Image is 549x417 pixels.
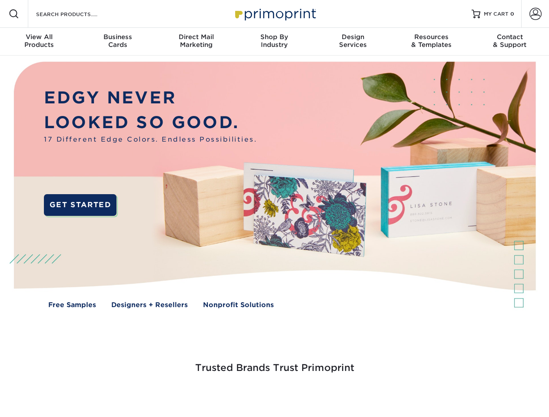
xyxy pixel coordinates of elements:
input: SEARCH PRODUCTS..... [35,9,120,19]
span: 17 Different Edge Colors. Endless Possibilities. [44,135,257,145]
div: Services [314,33,392,49]
a: Contact& Support [471,28,549,56]
a: DesignServices [314,28,392,56]
a: GET STARTED [44,194,116,216]
span: Direct Mail [157,33,235,41]
span: Resources [392,33,470,41]
span: MY CART [484,10,509,18]
span: 0 [510,11,514,17]
div: Cards [78,33,156,49]
span: Shop By [235,33,313,41]
div: & Templates [392,33,470,49]
div: & Support [471,33,549,49]
p: EDGY NEVER [44,86,257,110]
span: Business [78,33,156,41]
a: Direct MailMarketing [157,28,235,56]
a: Nonprofit Solutions [203,300,274,310]
a: Shop ByIndustry [235,28,313,56]
a: Free Samples [48,300,96,310]
h3: Trusted Brands Trust Primoprint [20,341,529,384]
p: LOOKED SO GOOD. [44,110,257,135]
span: Design [314,33,392,41]
span: Contact [471,33,549,41]
div: Industry [235,33,313,49]
a: Designers + Resellers [111,300,188,310]
a: Resources& Templates [392,28,470,56]
a: BusinessCards [78,28,156,56]
div: Marketing [157,33,235,49]
img: Primoprint [231,4,318,23]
